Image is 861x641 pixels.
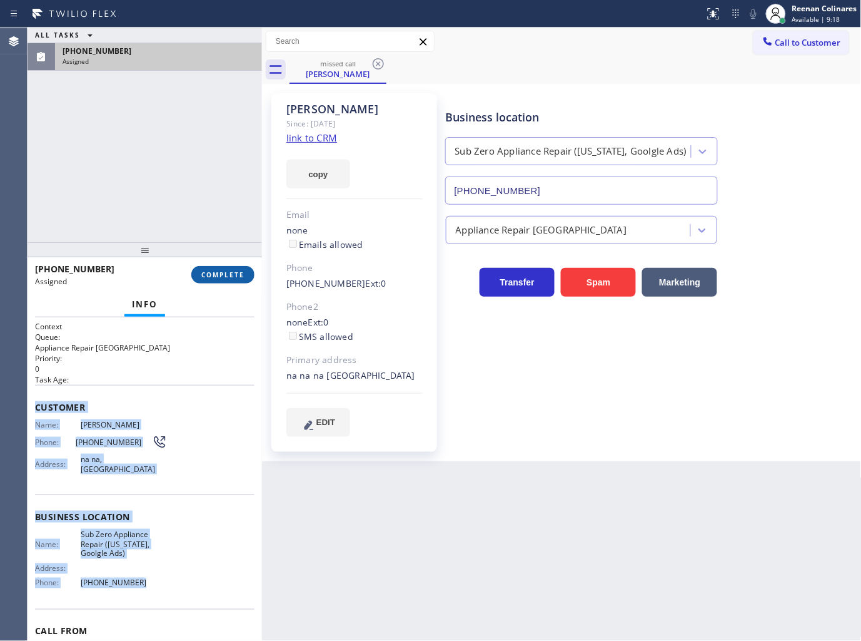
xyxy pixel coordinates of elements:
button: Transfer [480,268,555,297]
div: Email [286,208,423,222]
span: [PHONE_NUMBER] [63,46,131,56]
span: Address: [35,564,81,573]
span: Phone: [35,438,76,447]
div: Sub Zero Appliance Repair ([US_STATE], Goolgle Ads) [455,145,687,159]
div: Primary address [286,353,423,367]
div: none [286,315,423,344]
button: ALL TASKS [28,28,105,43]
div: missed call [291,59,385,68]
span: [PERSON_NAME] [81,420,166,429]
div: none [286,223,423,252]
a: link to CRM [286,131,337,144]
span: Assigned [63,57,89,66]
span: Customer [35,401,254,413]
div: na na na [GEOGRAPHIC_DATA] [286,369,423,383]
span: [PHONE_NUMBER] [35,263,114,275]
span: [PHONE_NUMBER] [76,438,152,447]
span: Ext: 0 [366,277,386,289]
button: Spam [561,268,636,297]
span: Call From [35,625,254,637]
p: 0 [35,364,254,374]
div: Reenan Colinares [792,3,857,14]
input: SMS allowed [289,332,297,340]
span: Info [132,299,158,310]
h2: Priority: [35,353,254,364]
button: Marketing [642,268,717,297]
span: na na, [GEOGRAPHIC_DATA] [81,454,166,474]
div: Phone [286,261,423,275]
label: SMS allowed [286,331,353,342]
button: Call to Customer [753,31,849,54]
button: Mute [745,5,762,23]
span: Available | 9:18 [792,15,840,24]
span: Address: [35,459,81,469]
button: COMPLETE [191,266,254,284]
div: [PERSON_NAME] [291,68,385,79]
span: [PHONE_NUMBER] [81,578,166,588]
span: Call to Customer [775,37,841,48]
input: Emails allowed [289,240,297,248]
div: Since: [DATE] [286,116,423,131]
span: COMPLETE [201,270,244,279]
input: Search [266,31,434,51]
h2: Queue: [35,332,254,342]
label: Emails allowed [286,238,363,250]
span: Name: [35,420,81,429]
span: Business location [35,511,254,523]
button: EDIT [286,408,350,437]
span: EDIT [316,418,335,427]
div: Business location [446,109,718,126]
input: Phone Number [445,177,718,205]
p: Appliance Repair [GEOGRAPHIC_DATA] [35,342,254,353]
span: Ext: 0 [308,316,329,328]
div: [PERSON_NAME] [286,102,423,116]
h2: Task Age: [35,374,254,385]
span: ALL TASKS [35,31,80,39]
span: Sub Zero Appliance Repair ([US_STATE], Goolgle Ads) [81,530,166,558]
div: Andy [291,56,385,83]
div: Appliance Repair [GEOGRAPHIC_DATA] [456,223,627,237]
a: [PHONE_NUMBER] [286,277,366,289]
span: Assigned [35,276,67,287]
button: Info [124,292,165,317]
h1: Context [35,321,254,332]
span: Phone: [35,578,81,588]
span: Name: [35,540,81,549]
button: copy [286,160,350,188]
div: Phone2 [286,300,423,314]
